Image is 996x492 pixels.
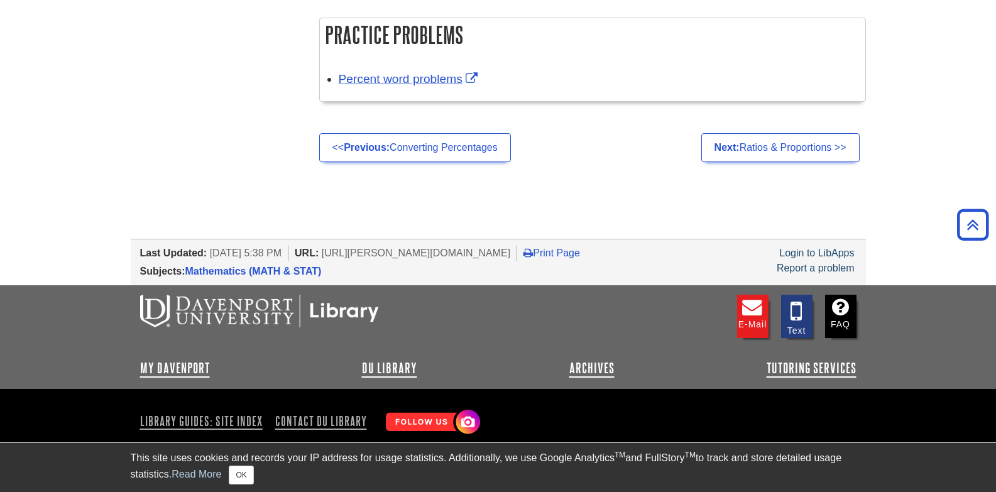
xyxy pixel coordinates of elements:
a: Tutoring Services [767,361,856,376]
strong: Next: [714,142,740,153]
span: Last Updated: [140,248,207,258]
sup: TM [615,451,625,459]
a: FAQ [825,295,856,338]
i: Print Page [523,248,533,258]
a: E-mail [737,295,769,338]
a: My Davenport [140,361,210,376]
a: Back to Top [953,216,993,233]
a: Contact DU Library [270,410,372,432]
img: Follow Us! Instagram [380,405,483,440]
a: DU Library [362,361,417,376]
button: Close [229,466,253,484]
a: <<Previous:Converting Percentages [319,133,511,162]
strong: Previous: [344,142,390,153]
a: Read More [172,469,221,479]
a: Library Guides: Site Index [140,410,268,432]
a: Report a problem [777,263,855,273]
span: [URL][PERSON_NAME][DOMAIN_NAME] [322,248,511,258]
span: Subjects: [140,266,185,276]
a: Mathematics (MATH & STAT) [185,266,322,276]
a: Print Page [523,248,580,258]
a: Next:Ratios & Proportions >> [701,133,860,162]
h2: Practice Problems [320,18,865,52]
a: Text [781,295,813,338]
span: URL: [295,248,319,258]
div: This site uses cookies and records your IP address for usage statistics. Additionally, we use Goo... [131,451,866,484]
a: Login to LibApps [779,248,854,258]
a: Link opens in new window [339,72,481,85]
a: Archives [569,361,615,376]
span: [DATE] 5:38 PM [210,248,282,258]
sup: TM [685,451,696,459]
img: DU Libraries [140,295,379,327]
